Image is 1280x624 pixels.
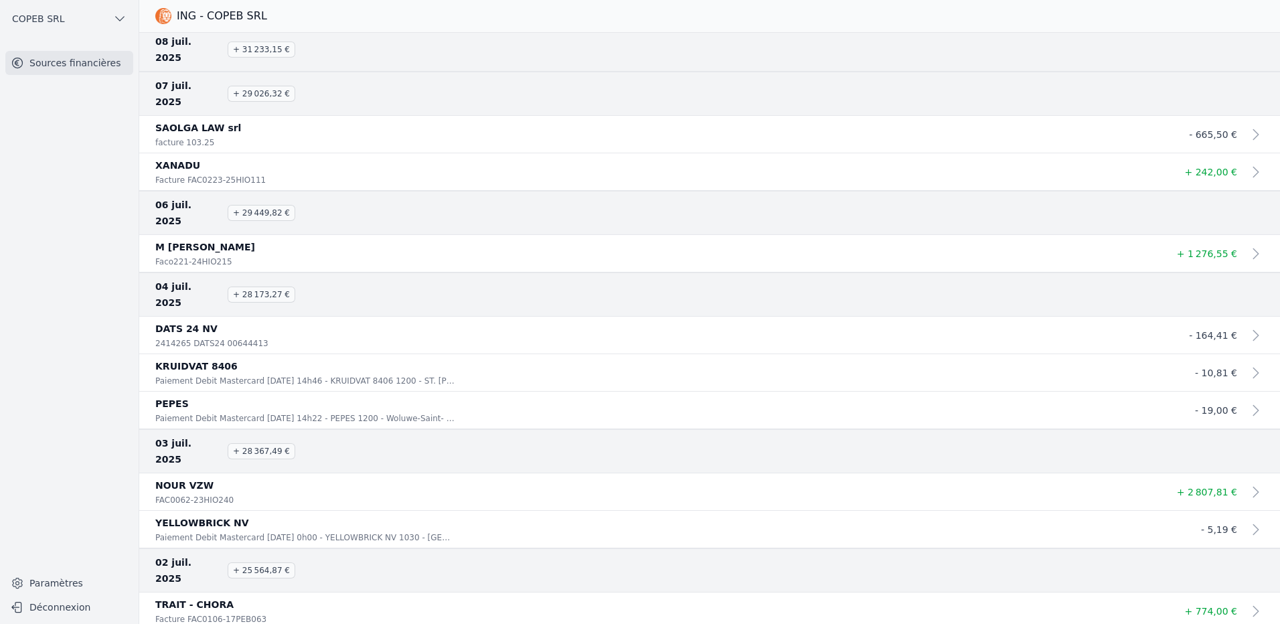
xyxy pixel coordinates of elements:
p: YELLOWBRICK NV [155,515,1157,531]
span: - 5,19 € [1201,524,1237,535]
a: XANADU Facture FAC0223-25HIO111 + 242,00 € [139,153,1280,191]
span: - 164,41 € [1189,330,1237,341]
p: Paiement Debit Mastercard [DATE] 14h22 - PEPES 1200 - Woluwe-Saint- - BEL Numéro de carte 5244 35... [155,412,455,425]
span: + 29 449,82 € [228,205,295,221]
a: YELLOWBRICK NV Paiement Debit Mastercard [DATE] 0h00 - YELLOWBRICK NV 1030 - [GEOGRAPHIC_DATA] - ... [139,511,1280,548]
p: XANADU [155,157,1157,173]
a: M [PERSON_NAME] Faco221-24HIO215 + 1 276,55 € [139,235,1280,272]
p: M [PERSON_NAME] [155,239,1157,255]
p: Faco221-24HIO215 [155,255,455,268]
a: DATS 24 NV 2414265 DATS24 00644413 - 164,41 € [139,317,1280,354]
p: SAOLGA LAW srl [155,120,1157,136]
span: + 2 807,81 € [1177,487,1237,497]
p: TRAIT - CHORA [155,597,1157,613]
p: FAC0062-23HIO240 [155,493,455,507]
p: DATS 24 NV [155,321,1157,337]
h3: ING - COPEB SRL [177,8,267,24]
span: 08 juil. 2025 [155,33,220,66]
a: NOUR VZW FAC0062-23HIO240 + 2 807,81 € [139,473,1280,511]
span: + 25 564,87 € [228,562,295,578]
p: 2414265 DATS24 00644413 [155,337,455,350]
p: Paiement Debit Mastercard [DATE] 0h00 - YELLOWBRICK NV 1030 - [GEOGRAPHIC_DATA] - BEL Numéro de c... [155,531,455,544]
button: Déconnexion [5,597,133,618]
span: - 665,50 € [1189,129,1237,140]
span: 04 juil. 2025 [155,279,220,311]
p: KRUIDVAT 8406 [155,358,1157,374]
span: 07 juil. 2025 [155,78,220,110]
button: COPEB SRL [5,8,133,29]
span: 02 juil. 2025 [155,554,220,587]
p: PEPES [155,396,1157,412]
span: 06 juil. 2025 [155,197,220,229]
span: + 29 026,32 € [228,86,295,102]
a: KRUIDVAT 8406 Paiement Debit Mastercard [DATE] 14h46 - KRUIDVAT 8406 1200 - ST. [PERSON_NAME] - B... [139,354,1280,392]
span: + 774,00 € [1184,606,1237,617]
span: - 19,00 € [1195,405,1237,416]
span: + 1 276,55 € [1177,248,1237,259]
span: + 31 233,15 € [228,42,295,58]
span: 03 juil. 2025 [155,435,220,467]
p: NOUR VZW [155,477,1157,493]
a: PEPES Paiement Debit Mastercard [DATE] 14h22 - PEPES 1200 - Woluwe-Saint- - BEL Numéro de carte 5... [139,392,1280,429]
span: + 28 367,49 € [228,443,295,459]
p: facture 103.25 [155,136,455,149]
p: Facture FAC0223-25HIO111 [155,173,455,187]
a: Sources financières [5,51,133,75]
span: + 28 173,27 € [228,287,295,303]
span: COPEB SRL [12,12,65,25]
img: ING - COPEB SRL [155,8,171,24]
p: Paiement Debit Mastercard [DATE] 14h46 - KRUIDVAT 8406 1200 - ST. [PERSON_NAME] - BEL Numéro de c... [155,374,455,388]
span: - 10,81 € [1195,368,1237,378]
a: SAOLGA LAW srl facture 103.25 - 665,50 € [139,116,1280,153]
a: Paramètres [5,572,133,594]
span: + 242,00 € [1184,167,1237,177]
